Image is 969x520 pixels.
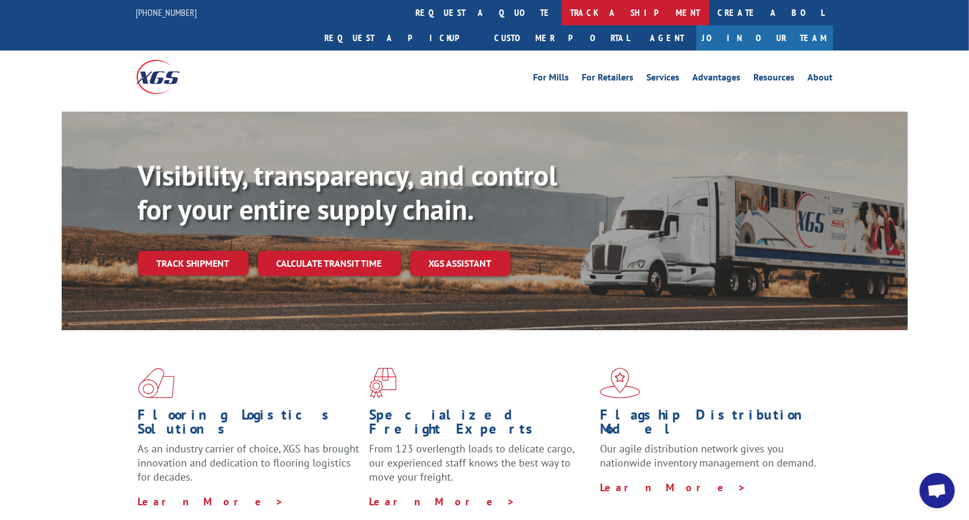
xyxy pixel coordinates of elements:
a: For Mills [534,73,569,86]
a: Join Our Team [696,25,833,51]
a: Calculate transit time [258,251,401,276]
img: xgs-icon-flagship-distribution-model-red [600,368,641,398]
a: Advantages [693,73,741,86]
a: [PHONE_NUMBER] [136,6,197,18]
a: Services [647,73,680,86]
b: Visibility, transparency, and control for your entire supply chain. [138,157,558,227]
a: Agent [639,25,696,51]
a: Open chat [920,473,955,508]
img: xgs-icon-focused-on-flooring-red [369,368,397,398]
a: Resources [754,73,795,86]
h1: Flagship Distribution Model [600,408,822,442]
a: Learn More > [600,481,746,494]
img: xgs-icon-total-supply-chain-intelligence-red [138,368,175,398]
h1: Specialized Freight Experts [369,408,591,442]
a: Learn More > [138,495,284,508]
a: Customer Portal [486,25,639,51]
a: Learn More > [369,495,515,508]
h1: Flooring Logistics Solutions [138,408,360,442]
span: As an industry carrier of choice, XGS has brought innovation and dedication to flooring logistics... [138,442,360,484]
a: For Retailers [582,73,634,86]
a: About [808,73,833,86]
a: XGS ASSISTANT [410,251,511,276]
a: Track shipment [138,251,249,276]
p: From 123 overlength loads to delicate cargo, our experienced staff knows the best way to move you... [369,442,591,494]
span: Our agile distribution network gives you nationwide inventory management on demand. [600,442,816,469]
a: Request a pickup [316,25,486,51]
